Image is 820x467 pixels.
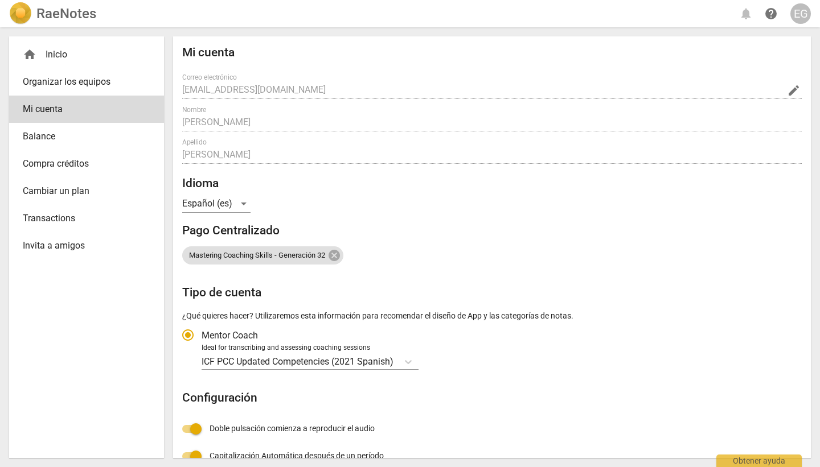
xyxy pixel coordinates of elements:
[716,454,802,467] div: Obtener ayuda
[182,195,251,213] div: Español (es)
[9,68,164,96] a: Organizar los equipos
[202,329,258,342] span: Mentor Coach
[202,355,393,368] p: ICF PCC Updated Competencies (2021 Spanish)
[761,3,781,24] a: Obtener ayuda
[9,96,164,123] a: Mi cuenta
[182,391,802,405] h2: Configuración
[23,212,141,225] span: Transactions
[9,2,96,25] a: LogoRaeNotes
[23,157,141,171] span: Compra créditos
[182,74,236,81] label: Correo electrónico
[182,139,207,146] label: Apellido
[182,106,206,113] label: Nombre
[764,7,778,20] span: help
[395,356,397,367] input: Ideal for transcribing and assessing coaching sessionsICF PCC Updated Competencies (2021 Spanish)
[182,246,343,265] div: Mastering Coaching Skills - Generación 32
[9,232,164,259] a: Invita a amigos
[9,41,164,68] div: Inicio
[9,150,164,177] a: Compra créditos
[182,286,802,300] h2: Tipo de cuenta
[210,423,375,435] span: Doble pulsación comienza a reproducir el audio
[9,177,164,205] a: Cambiar un plan
[36,6,96,22] h2: RaeNotes
[786,82,802,98] button: Change Email
[182,310,802,322] p: ¿Qué quieres hacer? Utilizaremos esta información para recomendar el diseño de App y las categorí...
[23,184,141,198] span: Cambiar un plan
[9,205,164,232] a: Transactions
[23,75,141,89] span: Organizar los equipos
[182,321,802,370] div: Tipo de cuenta
[182,176,802,191] h2: Idioma
[210,450,384,462] span: Capitalización Automática después de un período
[182,251,332,260] span: Mastering Coaching Skills - Generación 32
[23,239,141,253] span: Invita a amigos
[9,2,32,25] img: Logo
[9,123,164,150] a: Balance
[202,343,798,353] div: Ideal for transcribing and assessing coaching sessions
[787,84,801,97] span: edit
[23,48,141,61] div: Inicio
[23,130,141,143] span: Balance
[23,102,141,116] span: Mi cuenta
[23,48,36,61] span: home
[182,224,802,238] h2: Pago Centralizado
[182,46,802,60] h2: Mi cuenta
[790,3,811,24] button: EG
